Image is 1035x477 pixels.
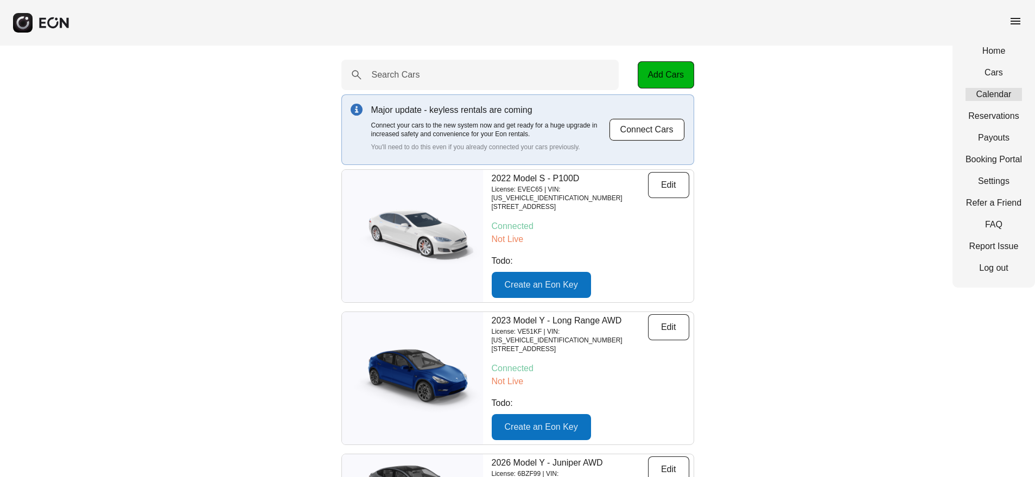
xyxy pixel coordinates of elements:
[966,110,1022,123] a: Reservations
[492,397,689,410] p: Todo:
[492,272,591,298] button: Create an Eon Key
[492,233,689,246] p: Not Live
[638,61,694,88] button: Add Cars
[966,44,1022,58] a: Home
[492,172,648,185] p: 2022 Model S - P100D
[342,343,483,414] img: car
[492,345,648,353] p: [STREET_ADDRESS]
[966,262,1022,275] a: Log out
[966,218,1022,231] a: FAQ
[492,362,689,375] p: Connected
[372,68,420,81] label: Search Cars
[342,201,483,271] img: car
[966,131,1022,144] a: Payouts
[966,66,1022,79] a: Cars
[966,196,1022,209] a: Refer a Friend
[966,175,1022,188] a: Settings
[1009,15,1022,28] span: menu
[492,327,648,345] p: License: VE51KF | VIN: [US_VEHICLE_IDENTIFICATION_NUMBER]
[492,375,689,388] p: Not Live
[371,104,609,117] p: Major update - keyless rentals are coming
[351,104,363,116] img: info
[371,143,609,151] p: You'll need to do this even if you already connected your cars previously.
[648,172,689,198] button: Edit
[492,220,689,233] p: Connected
[966,240,1022,253] a: Report Issue
[648,314,689,340] button: Edit
[609,118,685,141] button: Connect Cars
[371,121,609,138] p: Connect your cars to the new system now and get ready for a huge upgrade in increased safety and ...
[492,185,648,202] p: License: EVEC65 | VIN: [US_VEHICLE_IDENTIFICATION_NUMBER]
[966,153,1022,166] a: Booking Portal
[492,255,689,268] p: Todo:
[492,414,591,440] button: Create an Eon Key
[492,456,648,469] p: 2026 Model Y - Juniper AWD
[966,88,1022,101] a: Calendar
[492,314,648,327] p: 2023 Model Y - Long Range AWD
[492,202,648,211] p: [STREET_ADDRESS]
